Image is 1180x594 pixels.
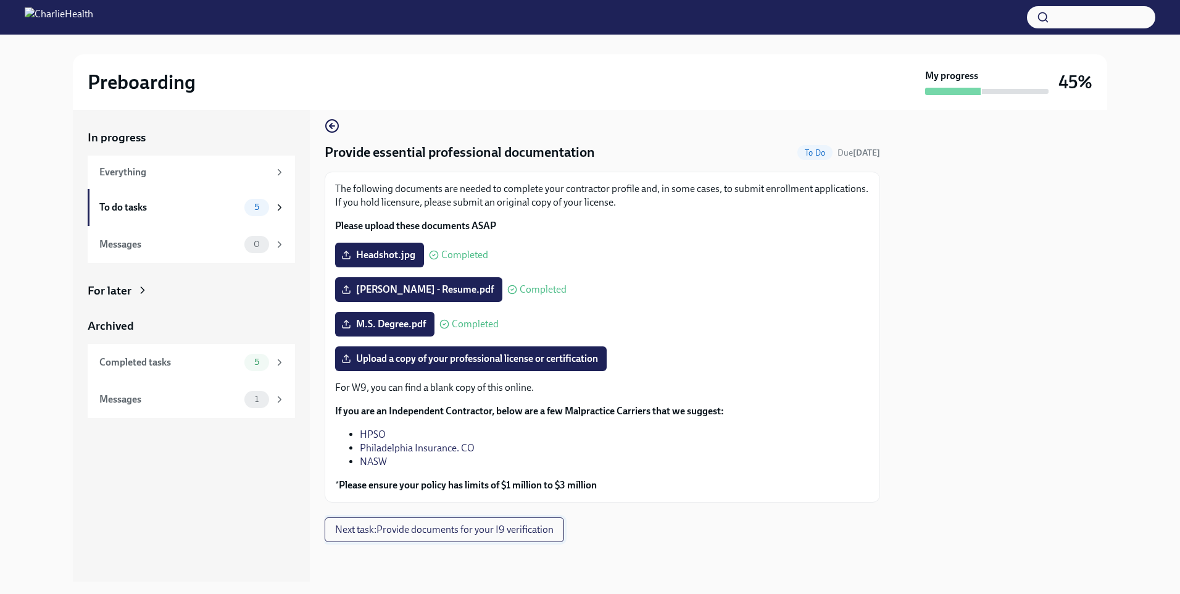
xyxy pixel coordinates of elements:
a: For later [88,283,295,299]
span: Completed [441,250,488,260]
strong: [DATE] [853,148,880,158]
span: Upload a copy of your professional license or certification [344,353,598,365]
div: For later [88,283,131,299]
p: The following documents are needed to complete your contractor profile and, in some cases, to sub... [335,182,870,209]
a: NASW [360,456,387,467]
strong: If you are an Independent Contractor, below are a few Malpractice Carriers that we suggest: [335,405,724,417]
span: Due [837,148,880,158]
span: 1 [247,395,266,404]
div: Everything [99,165,269,179]
div: Messages [99,393,239,406]
a: Messages0 [88,226,295,263]
a: Messages1 [88,381,295,418]
span: 5 [247,203,267,212]
label: [PERSON_NAME] - Resume.pdf [335,277,502,302]
strong: My progress [925,69,978,83]
h2: Preboarding [88,70,196,94]
div: To do tasks [99,201,239,214]
span: Completed [452,319,499,329]
h4: Provide essential professional documentation [325,143,595,162]
span: [PERSON_NAME] - Resume.pdf [344,283,494,296]
a: HPSO [360,429,386,440]
span: September 17th, 2025 08:00 [837,147,880,159]
label: Upload a copy of your professional license or certification [335,346,607,371]
div: Completed tasks [99,356,239,369]
a: Completed tasks5 [88,344,295,381]
span: Completed [520,285,567,295]
a: Philadelphia Insurance. CO [360,442,475,454]
p: For W9, you can find a blank copy of this online. [335,381,870,395]
a: In progress [88,130,295,146]
h3: 45% [1058,71,1092,93]
span: M.S. Degree.pdf [344,318,426,330]
a: Archived [88,318,295,334]
a: To do tasks5 [88,189,295,226]
span: To Do [797,148,833,157]
strong: Please ensure your policy has limits of $1 million to $3 million [339,479,597,491]
span: Next task : Provide documents for your I9 verification [335,524,554,536]
label: Headshot.jpg [335,243,424,267]
span: 5 [247,358,267,367]
label: M.S. Degree.pdf [335,312,434,337]
a: Everything [88,156,295,189]
button: Next task:Provide documents for your I9 verification [325,517,564,542]
img: CharlieHealth [25,7,93,27]
span: 0 [246,240,267,249]
strong: Please upload these documents ASAP [335,220,496,232]
span: Headshot.jpg [344,249,415,261]
div: Messages [99,238,239,251]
